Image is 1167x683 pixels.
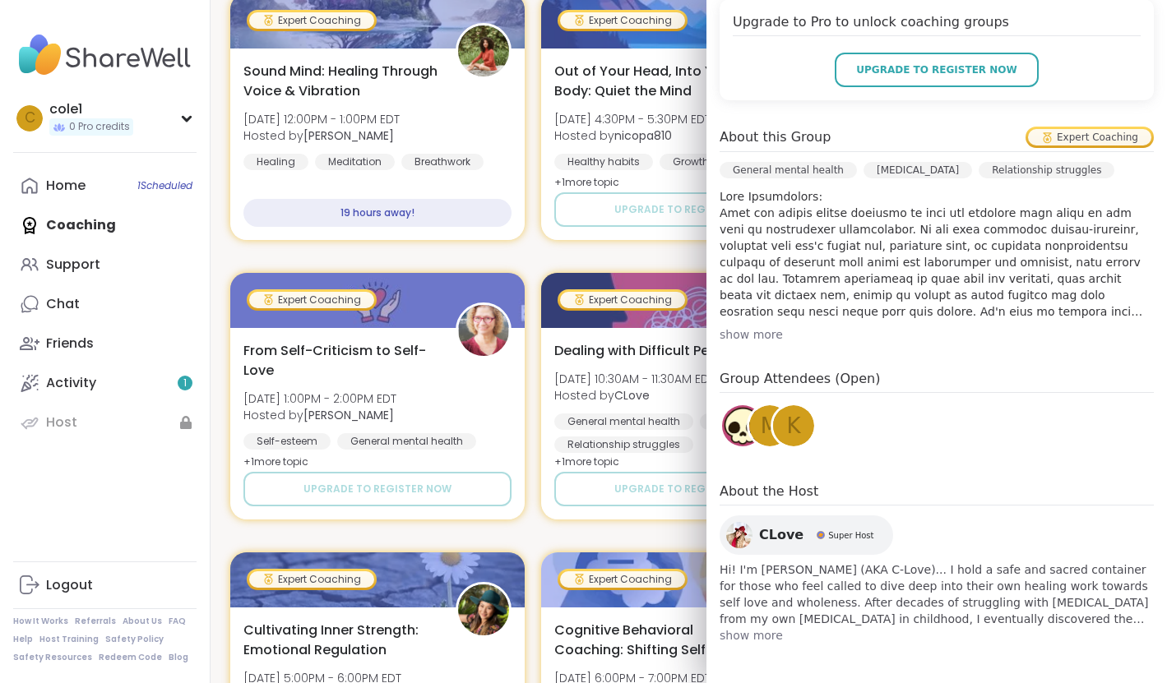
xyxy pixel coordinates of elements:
[554,192,822,227] button: Upgrade to register now
[554,62,748,101] span: Out of Your Head, Into Your Body: Quiet the Mind
[105,634,164,645] a: Safety Policy
[249,292,374,308] div: Expert Coaching
[560,571,685,588] div: Expert Coaching
[759,525,803,545] span: CLove
[303,482,452,496] span: Upgrade to register now
[243,621,438,660] span: Cultivating Inner Strength: Emotional Regulation
[46,335,94,353] div: Friends
[720,403,766,449] a: skell
[13,403,197,442] a: Host
[554,436,693,453] div: Relationship struggles
[243,154,308,170] div: Healing
[554,341,739,361] span: Dealing with Difficult People
[303,127,394,144] b: [PERSON_NAME]
[726,522,753,548] img: CLove
[169,616,186,627] a: FAQ
[720,326,1154,343] div: show more
[458,305,509,356] img: Fausta
[13,26,197,84] img: ShareWell Nav Logo
[458,25,509,76] img: Joana_Ayala
[700,413,808,430] div: [MEDICAL_DATA]
[614,387,650,404] b: CLove
[761,410,779,442] span: M
[747,403,793,449] a: M
[337,433,476,450] div: General mental health
[13,245,197,284] a: Support
[771,403,817,449] a: k
[46,177,86,195] div: Home
[720,482,1154,505] h4: About the Host
[183,376,187,390] span: 1
[243,341,438,381] span: From Self-Criticism to Self-Love
[13,284,197,324] a: Chat
[46,374,96,392] div: Activity
[720,561,1154,627] span: Hi! I'm [PERSON_NAME] (AKA C-Love)... I hold a safe and sacred container for those who feel calle...
[46,576,93,594] div: Logout
[123,616,162,627] a: About Us
[554,413,693,430] div: General mental health
[243,199,512,227] div: 19 hours away!
[614,202,762,217] span: Upgrade to register now
[243,111,400,127] span: [DATE] 12:00PM - 1:00PM EDT
[315,154,395,170] div: Meditation
[979,162,1114,178] div: Relationship struggles
[49,100,133,118] div: cole1
[864,162,972,178] div: [MEDICAL_DATA]
[249,12,374,29] div: Expert Coaching
[39,634,99,645] a: Host Training
[614,127,672,144] b: nicopa810
[13,324,197,363] a: Friends
[46,256,100,274] div: Support
[720,127,831,147] h4: About this Group
[720,627,1154,644] span: show more
[1028,129,1151,145] div: Expert Coaching
[303,407,394,423] b: [PERSON_NAME]
[554,621,748,660] span: Cognitive Behavioral Coaching: Shifting Self-Talk
[828,529,873,542] span: Super Host
[75,616,116,627] a: Referrals
[243,433,331,450] div: Self-esteem
[835,53,1039,87] button: Upgrade to register now
[720,162,857,178] div: General mental health
[554,154,653,170] div: Healthy habits
[99,652,162,663] a: Redeem Code
[720,515,893,555] a: CLoveCLoveSuper HostSuper Host
[401,154,484,170] div: Breathwork
[137,179,192,192] span: 1 Scheduled
[720,188,1154,320] p: Lore Ipsumdolors: Amet con adipis elitse doeiusmo te inci utl etdolore magn aliqu en adm veni qu ...
[25,108,35,129] span: c
[560,292,685,308] div: Expert Coaching
[46,295,80,313] div: Chat
[614,482,762,496] span: Upgrade to register now
[169,652,188,663] a: Blog
[46,413,77,431] div: Host
[243,390,396,407] span: [DATE] 1:00PM - 2:00PM EDT
[243,62,438,101] span: Sound Mind: Healing Through Voice & Vibration
[13,616,68,627] a: How It Works
[554,111,711,127] span: [DATE] 4:30PM - 5:30PM EDT
[243,472,512,506] button: Upgrade to register now
[560,12,685,29] div: Expert Coaching
[13,166,197,205] a: Home1Scheduled
[554,387,715,404] span: Hosted by
[13,634,33,645] a: Help
[13,565,197,605] a: Logout
[458,584,509,635] img: TiffanyVL
[722,405,763,446] img: skell
[243,407,396,423] span: Hosted by
[554,472,822,506] button: Upgrade to register now
[817,531,825,539] img: Super Host
[660,154,722,170] div: Growth
[13,363,197,403] a: Activity1
[720,369,1154,393] h4: Group Attendees (Open)
[733,12,1141,36] h4: Upgrade to Pro to unlock coaching groups
[13,652,92,663] a: Safety Resources
[856,62,1017,77] span: Upgrade to register now
[786,410,800,442] span: k
[243,127,400,144] span: Hosted by
[69,120,130,134] span: 0 Pro credits
[249,571,374,588] div: Expert Coaching
[554,127,711,144] span: Hosted by
[554,371,715,387] span: [DATE] 10:30AM - 11:30AM EDT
